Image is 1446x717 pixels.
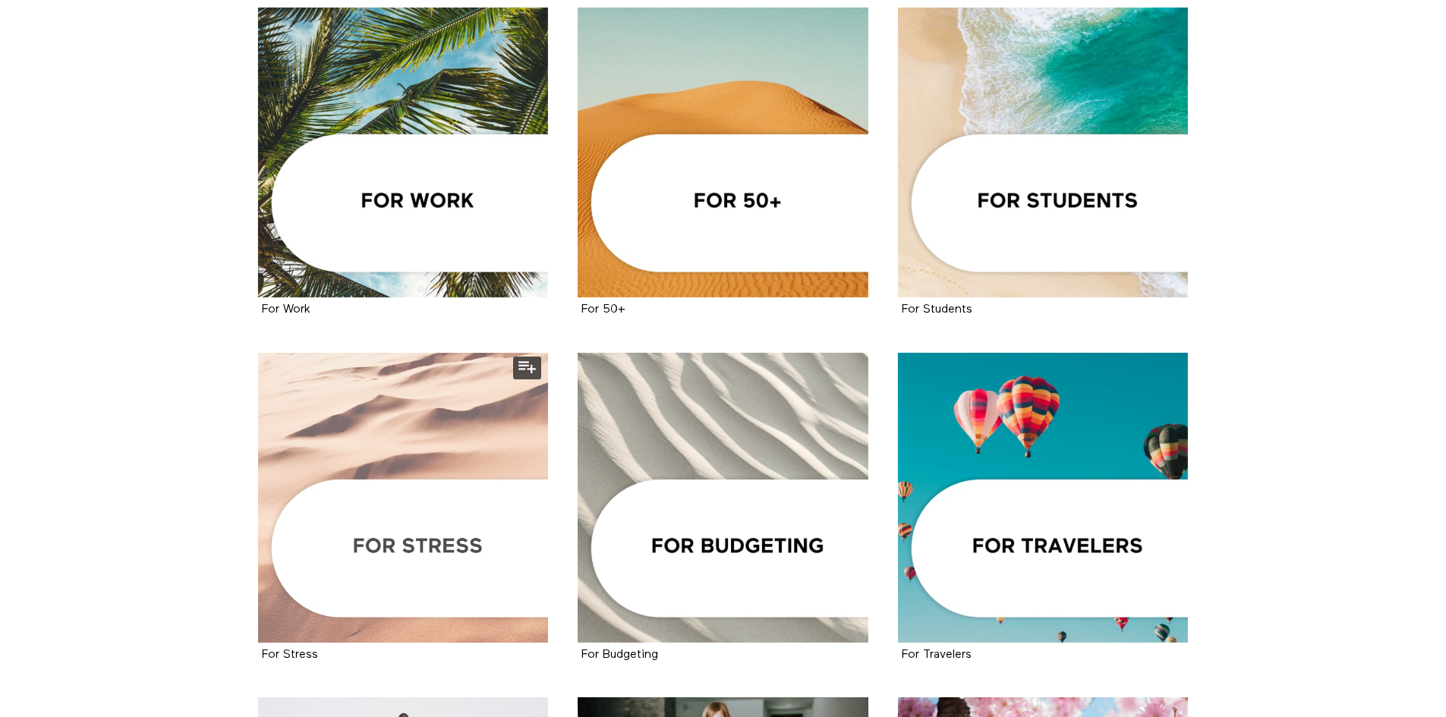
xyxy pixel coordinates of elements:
a: For 50+ [581,303,625,315]
button: Add to my list [513,357,541,379]
strong: For Travelers [902,649,972,661]
strong: For Work [262,303,310,316]
strong: For 50+ [581,303,625,316]
strong: For Stress [262,649,318,661]
a: For Stress [262,649,318,660]
strong: For Budgeting [581,649,658,661]
a: For Budgeting [581,649,658,660]
a: For Travelers [898,353,1189,643]
a: For Students [902,303,972,315]
a: For Travelers [902,649,972,660]
strong: For Students [902,303,972,316]
a: For Stress [258,353,549,643]
a: For Students [898,8,1189,298]
a: For Work [258,8,549,298]
a: For Work [262,303,310,315]
a: For 50+ [578,8,868,298]
a: For Budgeting [578,353,868,643]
